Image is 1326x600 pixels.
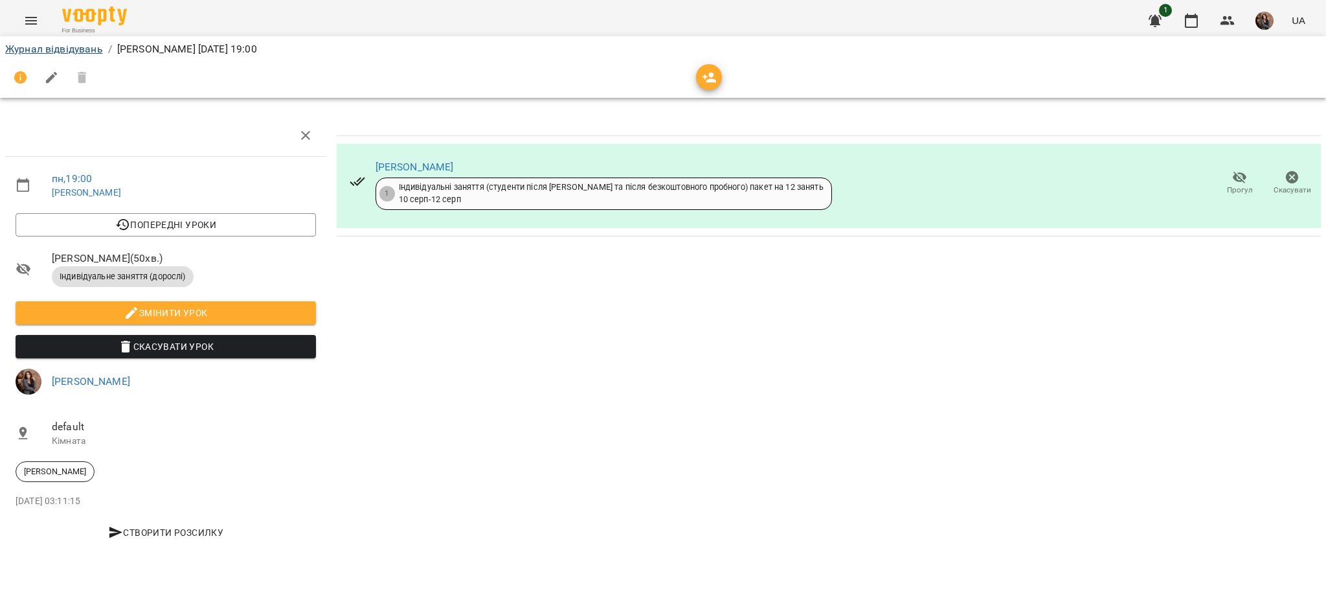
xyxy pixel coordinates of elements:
span: For Business [62,27,127,35]
button: Прогул [1213,165,1266,202]
img: Voopty Logo [62,6,127,25]
span: Прогул [1227,185,1253,196]
a: Журнал відвідувань [5,43,103,55]
p: [PERSON_NAME] [DATE] 19:00 [117,41,257,57]
span: Створити розсилку [21,525,311,540]
button: Змінити урок [16,301,316,325]
img: 6c17d95c07e6703404428ddbc75e5e60.jpg [16,369,41,395]
img: 6c17d95c07e6703404428ddbc75e5e60.jpg [1255,12,1274,30]
p: [DATE] 03:11:15 [16,495,316,508]
a: [PERSON_NAME] [376,161,454,173]
button: Скасувати Урок [16,335,316,358]
span: [PERSON_NAME] [16,466,94,478]
span: Змінити урок [26,305,306,321]
span: Скасувати Урок [26,339,306,354]
button: Menu [16,5,47,36]
span: Попередні уроки [26,217,306,233]
li: / [108,41,112,57]
p: Кімната [52,435,316,448]
span: default [52,419,316,435]
div: 1 [379,186,395,202]
a: [PERSON_NAME] [52,375,130,387]
span: UA [1292,14,1305,27]
div: [PERSON_NAME] [16,461,95,482]
span: 1 [1159,4,1172,17]
span: [PERSON_NAME] ( 50 хв. ) [52,251,316,266]
button: Попередні уроки [16,213,316,237]
button: UA [1287,8,1310,32]
span: Скасувати [1274,185,1311,196]
span: Індивідуальне заняття (дорослі) [52,271,194,283]
a: пн , 19:00 [52,172,92,185]
a: [PERSON_NAME] [52,187,121,198]
button: Скасувати [1266,165,1318,202]
div: Індивідуальні заняття (студенти після [PERSON_NAME] та після безкоштовного пробного) пакет на 12 ... [399,181,824,205]
nav: breadcrumb [5,41,1321,57]
button: Створити розсилку [16,521,316,544]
